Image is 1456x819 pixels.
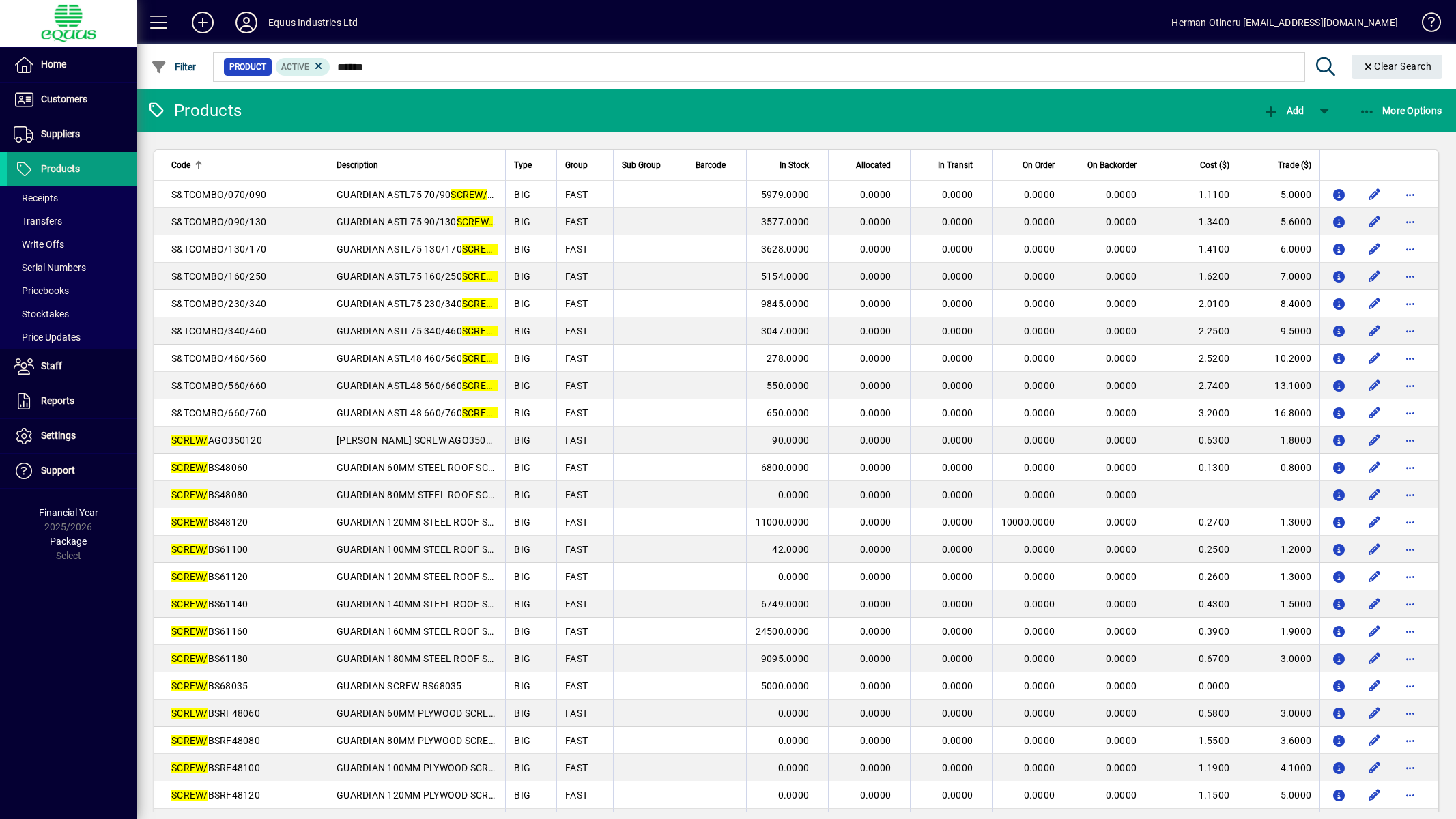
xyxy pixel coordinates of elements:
[1259,98,1307,123] button: Add
[1399,784,1421,806] button: More options
[1106,189,1137,200] span: 0.0000
[7,419,137,453] a: Settings
[1399,511,1421,533] button: More options
[860,407,891,418] span: 0.0000
[171,244,266,255] span: S&TCOMBO/130/170
[1399,538,1421,560] button: More options
[942,571,973,582] span: 0.0000
[1412,3,1439,47] a: Knowledge Base
[41,360,62,371] span: Staff
[1001,517,1055,528] span: 10000.0000
[171,462,248,473] span: BS48060
[1364,593,1386,615] button: Edit
[860,326,891,336] span: 0.0000
[1106,489,1137,500] span: 0.0000
[1156,590,1238,618] td: 0.4300
[1156,345,1238,372] td: 2.5200
[1106,244,1137,255] span: 0.0000
[1106,326,1137,336] span: 0.0000
[696,158,738,173] div: Barcode
[1238,317,1319,345] td: 9.5000
[942,462,973,473] span: 0.0000
[1156,263,1238,290] td: 1.6200
[50,536,87,547] span: Package
[337,189,548,200] span: GUARDIAN ASTL75 70/90 TUBE COMBO
[337,544,563,555] span: GUARDIAN 100MM STEEL ROOF SCREW (BS61100)
[761,298,809,309] span: 9845.0000
[281,62,309,72] span: Active
[755,158,821,173] div: In Stock
[1399,293,1421,315] button: More options
[942,517,973,528] span: 0.0000
[171,326,266,336] span: S&TCOMBO/340/460
[565,271,588,282] span: FAST
[514,407,530,418] span: BIG
[942,435,973,446] span: 0.0000
[767,380,809,391] span: 550.0000
[7,256,137,279] a: Serial Numbers
[1238,399,1319,427] td: 16.8000
[1083,158,1149,173] div: On Backorder
[171,489,208,500] em: SCREW/
[7,83,137,117] a: Customers
[1024,407,1055,418] span: 0.0000
[1364,184,1386,205] button: Edit
[171,189,266,200] span: S&TCOMBO/070/090
[942,407,973,418] span: 0.0000
[1364,402,1386,424] button: Edit
[622,158,679,173] div: Sub Group
[942,326,973,336] span: 0.0000
[1156,290,1238,317] td: 2.0100
[1106,544,1137,555] span: 0.0000
[514,271,530,282] span: BIG
[41,94,87,104] span: Customers
[337,353,560,364] span: GUARDIAN ASTL48 460/560 TUBE COMBO
[860,571,891,582] span: 0.0000
[7,210,137,233] a: Transfers
[942,380,973,391] span: 0.0000
[1399,347,1421,369] button: More options
[171,571,248,582] span: BS61120
[1024,271,1055,282] span: 0.0000
[1156,454,1238,481] td: 0.1300
[942,298,973,309] span: 0.0000
[337,158,378,173] span: Description
[696,158,726,173] span: Barcode
[565,298,588,309] span: FAST
[761,244,809,255] span: 3628.0000
[337,517,563,528] span: GUARDIAN 120MM STEEL ROOF SCREW (BS48120)
[1362,61,1432,72] span: Clear Search
[1238,508,1319,536] td: 1.3000
[1364,457,1386,478] button: Edit
[756,517,810,528] span: 11000.0000
[7,233,137,256] a: Write Offs
[337,571,563,582] span: GUARDIAN 120MM STEEL ROOF SCREW (BS61120)
[181,10,225,35] button: Add
[514,435,530,446] span: BIG
[337,435,517,446] span: [PERSON_NAME] SCREW AGO350120-SS
[1399,457,1421,478] button: More options
[772,435,809,446] span: 90.0000
[462,244,499,255] em: SCREW/
[565,489,588,500] span: FAST
[1106,571,1137,582] span: 0.0000
[514,462,530,473] span: BIG
[14,216,62,227] span: Transfers
[1238,263,1319,290] td: 7.0000
[514,571,530,582] span: BIG
[171,435,208,446] em: SCREW/
[337,158,497,173] div: Description
[837,158,903,173] div: Allocated
[41,465,75,476] span: Support
[1171,12,1398,33] div: Herman Otineru [EMAIL_ADDRESS][DOMAIN_NAME]
[1106,216,1137,227] span: 0.0000
[1106,353,1137,364] span: 0.0000
[1364,648,1386,670] button: Edit
[1278,158,1311,173] span: Trade ($)
[761,189,809,200] span: 5979.0000
[147,100,242,121] div: Products
[778,489,810,500] span: 0.0000
[514,298,530,309] span: BIG
[942,189,973,200] span: 0.0000
[151,61,197,72] span: Filter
